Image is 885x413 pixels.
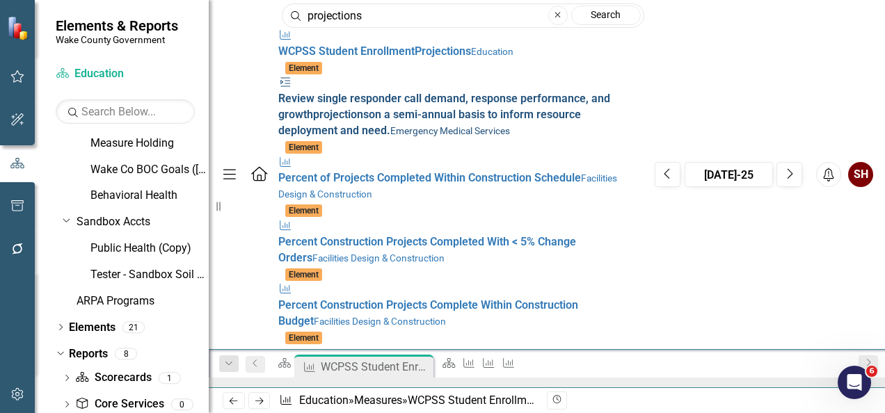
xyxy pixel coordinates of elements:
div: » » [279,393,536,409]
a: WCPSS Student EnrollmentProjectionsEducationElement [278,28,641,76]
span: Percent of Projects Completed Within Construction Schedule [278,171,581,184]
strong: Projections [415,44,471,58]
a: Search [571,6,641,25]
a: Education [299,394,349,407]
input: Search Below... [56,99,195,124]
span: Elements & Reports [56,17,178,34]
small: Facilities Design & Construction [314,316,446,327]
span: Element [285,332,322,344]
a: Reports [69,346,108,362]
div: WCPSS Student Enrollment Projections [408,394,600,407]
div: WCPSS Student Enrollment Projections [321,358,430,375]
a: Measures [354,394,402,407]
a: Review single responder call demand, response performance, and growthprojectionson a semi-annual ... [278,75,641,154]
span: WCPSS Student Enrollment [278,44,471,58]
strong: projections [313,108,369,121]
span: Percent Construction Projects Completed With < 5% Change Orders [278,235,576,264]
div: 21 [122,321,145,333]
button: [DATE]-25 [685,162,773,187]
input: Search ClearPoint... [282,3,644,28]
span: Percent Construction Projects Complete Within Construction Budget [278,298,578,327]
a: Percent Construction Projects Completed With < 5% Change OrdersFacilities Design & ConstructionEl... [278,218,641,282]
div: 1 [159,372,181,384]
small: Facilities Design & Construction [312,252,445,264]
img: ClearPoint Strategy [6,15,32,40]
div: [DATE]-25 [689,167,768,184]
div: 0 [171,398,193,410]
a: Public Health (Copy) [90,241,209,257]
small: Emergency Medical Services [390,125,510,136]
a: Percent Construction Projects Complete Within Construction BudgetFacilities Design & Construction... [278,282,641,345]
small: Education [471,46,513,57]
span: Review single responder call demand, response performance, and growth on a semi-annual basis to i... [278,92,610,137]
a: Wake Co BOC Goals ([DATE]-[DATE]) [90,162,209,178]
small: Wake County Government [56,34,178,45]
span: Element [285,268,322,281]
a: Behavioral Health [90,188,209,204]
button: SH [848,162,873,187]
a: Sandbox Accts [77,214,209,230]
a: Scorecards [75,370,151,386]
span: Element [285,204,322,217]
a: ARPA Programs [77,293,209,309]
a: Tester - Sandbox Soil and Water Conservation [90,267,209,283]
span: Element [285,62,322,74]
a: Elements [69,320,115,336]
a: Percent of Projects Completed Within Construction ScheduleFacilities Design & ConstructionElement [278,155,641,218]
a: Measure Holding [90,136,209,152]
a: Core Services [75,396,164,412]
span: 6 [866,366,877,377]
iframe: Intercom live chat [838,366,871,399]
div: 8 [115,348,137,359]
span: Element [285,141,322,154]
a: Education [56,66,195,82]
